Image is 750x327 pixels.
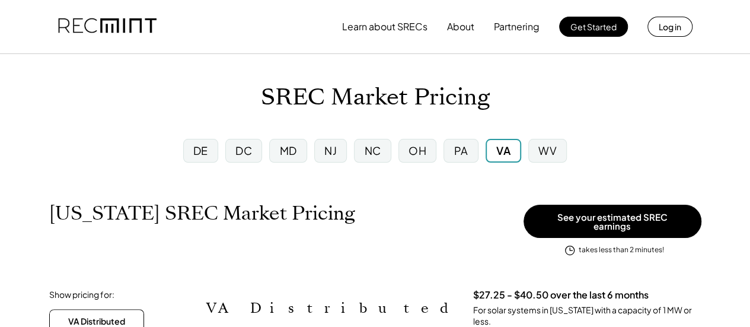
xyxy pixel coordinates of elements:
[280,143,297,158] div: MD
[447,15,474,39] button: About
[538,143,557,158] div: WV
[206,300,455,317] h2: VA Distributed
[473,289,649,301] h3: $27.25 - $40.50 over the last 6 months
[559,17,628,37] button: Get Started
[58,7,157,47] img: recmint-logotype%403x.png
[364,143,381,158] div: NC
[579,245,664,255] div: takes less than 2 minutes!
[324,143,337,158] div: NJ
[647,17,692,37] button: Log in
[261,84,490,112] h1: SREC Market Pricing
[494,15,540,39] button: Partnering
[193,143,208,158] div: DE
[49,289,114,301] div: Show pricing for:
[408,143,426,158] div: OH
[49,202,355,225] h1: [US_STATE] SREC Market Pricing
[235,143,252,158] div: DC
[454,143,468,158] div: PA
[496,143,510,158] div: VA
[342,15,427,39] button: Learn about SRECs
[524,205,701,238] button: See your estimated SREC earnings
